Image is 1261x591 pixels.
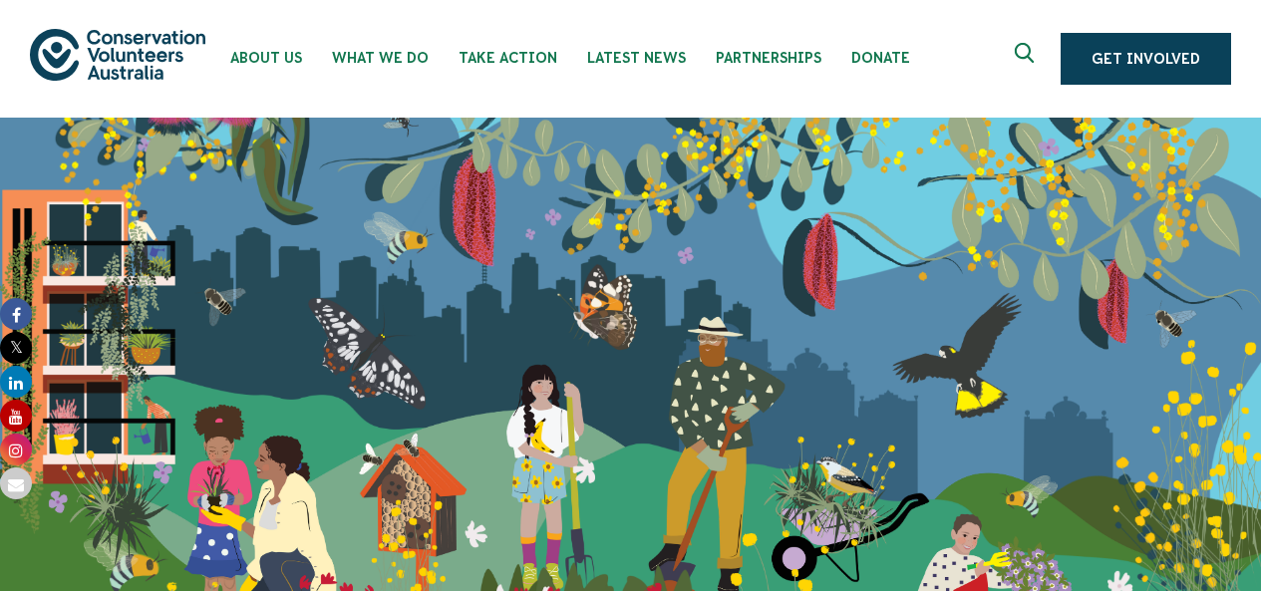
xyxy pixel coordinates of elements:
[459,50,557,66] span: Take Action
[1061,33,1231,85] a: Get Involved
[587,50,686,66] span: Latest News
[332,50,429,66] span: What We Do
[1015,43,1040,75] span: Expand search box
[716,50,821,66] span: Partnerships
[1003,35,1051,83] button: Expand search box Close search box
[230,50,302,66] span: About Us
[30,29,205,80] img: logo.svg
[851,50,910,66] span: Donate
